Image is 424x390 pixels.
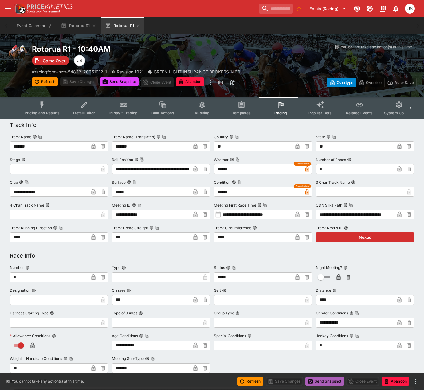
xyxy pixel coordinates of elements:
[194,111,210,115] span: Auditing
[10,333,50,338] p: Allowance Conditions
[10,356,62,361] p: Weight + Handicap Conditions
[154,69,240,75] p: GREEN LIGHT INSURANCE BROKERS 1400
[139,334,143,338] button: Age ConditionsCopy To Clipboard
[237,377,263,386] button: Refresh
[247,334,252,338] button: Special Conditions
[382,377,409,386] button: Abandon
[235,157,240,162] button: Copy To Clipboard
[237,180,241,184] button: Copy To Clipboard
[112,157,133,162] p: Rail Position
[112,333,138,338] p: Age Conditions
[316,157,346,162] p: Number of Races
[326,135,331,139] button: StateCopy To Clipboard
[364,3,375,14] button: Toggle light/dark mode
[32,44,256,54] h2: Copy To Clipboard
[296,162,309,166] span: Overridden
[101,17,144,34] button: Rotorua R1
[33,135,37,139] button: Track NameCopy To Clipboard
[137,203,142,207] button: Copy To Clipboard
[38,135,42,139] button: Copy To Clipboard
[305,377,344,386] button: Send Snapshot
[306,4,350,14] button: Select Tenant
[27,10,60,13] img: Sportsbook Management
[139,311,143,315] button: Type of Jumps
[127,180,131,184] button: SurfaceCopy To Clipboard
[69,357,73,361] button: Copy To Clipboard
[162,135,166,139] button: Copy To Clipboard
[316,288,331,293] p: Distance
[10,180,18,185] p: Club
[351,3,363,14] button: Connected to PK
[356,78,384,87] button: Override
[347,157,351,162] button: Number of Races
[274,111,287,115] span: Racing
[230,157,234,162] button: WeatherCopy To Clipboard
[32,288,36,293] button: Designation
[52,334,56,338] button: Allowance Conditions
[112,225,148,230] p: Track Home Straight
[232,266,236,270] button: Copy To Clipboard
[232,111,251,115] span: Templates
[59,226,63,230] button: Copy To Clipboard
[13,17,56,34] button: Event Calendar
[25,111,60,115] span: Pricing and Results
[259,4,293,14] input: search
[405,4,415,14] div: John Seaton
[232,180,236,184] button: ConditionCopy To Clipboard
[263,203,267,207] button: Copy To Clipboard
[337,79,353,86] p: Overtype
[382,378,409,384] span: Mark an event as closed and abandoned.
[10,121,37,128] h5: Track Info
[32,69,107,75] p: Copy To Clipboard
[19,180,23,184] button: ClubCopy To Clipboard
[395,79,414,86] p: Auto-Save
[294,4,304,14] button: No Bookmarks
[214,288,221,293] p: Gait
[25,266,29,270] button: Number
[316,333,348,338] p: Jockey Conditions
[122,266,126,270] button: Type
[327,78,356,87] button: Overtype
[206,77,214,87] button: more
[10,288,30,293] p: Designation
[332,288,337,293] button: Distance
[27,4,73,9] img: PriceKinetics
[214,180,230,185] p: Condition
[343,266,347,270] button: Night Meeting?
[222,288,226,293] button: Gait
[235,135,239,139] button: Copy To Clipboard
[235,311,240,315] button: Group Type
[253,226,257,230] button: Track Circumference
[346,111,373,115] span: Related Events
[145,357,149,361] button: Meeting Sub-TypeCopy To Clipboard
[214,134,228,140] p: Country
[57,17,100,34] button: Rotorua R1
[316,232,414,242] button: Nexus
[73,111,95,115] span: Detail Editor
[384,78,417,87] button: Auto-Save
[257,203,262,207] button: Meeting First Race TimeCopy To Clipboard
[112,180,126,185] p: Surface
[214,203,256,208] p: Meeting First Race Time
[32,77,58,86] button: Refresh
[366,79,382,86] p: Override
[355,311,359,315] button: Copy To Clipboard
[10,203,44,208] p: 4 Char Track Name
[10,157,20,162] p: Stage
[151,357,155,361] button: Copy To Clipboard
[147,69,240,75] div: GREEN LIGHT INSURANCE BROKERS 1400
[176,78,204,85] span: Mark an event as closed and abandoned.
[132,180,137,184] button: Copy To Clipboard
[412,378,419,385] button: more
[349,311,354,315] button: Gender ConditionsCopy To Clipboard
[10,310,49,316] p: Harness Starting Type
[43,57,65,64] p: Game Over
[390,3,401,14] button: Notifications
[327,78,417,87] div: Start From
[214,157,229,162] p: Weather
[316,134,325,140] p: State
[214,310,234,316] p: Group Type
[349,334,354,338] button: Jockey ConditionsCopy To Clipboard
[14,2,26,15] img: PriceKinetics Logo
[316,180,350,185] p: 3 Char Track Name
